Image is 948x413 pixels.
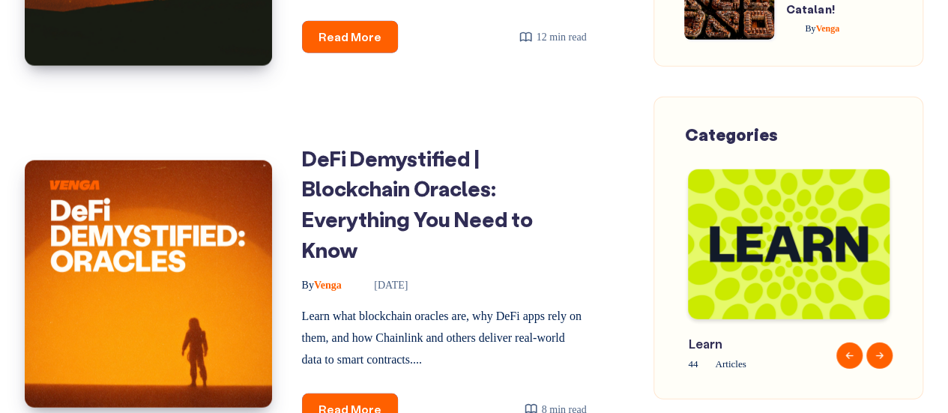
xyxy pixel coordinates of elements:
[25,160,272,408] img: Image of: DeFi Demystified | Blockchain Oracles: Everything You Need to Know
[302,145,533,263] a: DeFi Demystified | Blockchain Oracles: Everything You Need to Know
[519,28,587,46] div: 12 min read
[684,124,777,145] span: Categories
[805,23,815,34] span: By
[302,280,342,291] span: Venga
[866,343,893,369] button: Next
[805,23,839,34] span: Venga
[688,334,827,353] span: Learn
[302,280,345,291] a: ByVenga
[302,306,587,370] p: Learn what blockchain oracles are, why DeFi apps rely on them, and how Chainlink and others deliv...
[785,23,839,34] a: ByVenga
[302,280,314,291] span: By
[302,21,398,53] a: Read More
[353,280,408,291] time: [DATE]
[688,355,827,372] span: 44 Articles
[836,343,863,369] button: Previous
[688,169,890,319] img: Blog-Tag-Cover---Learn.png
